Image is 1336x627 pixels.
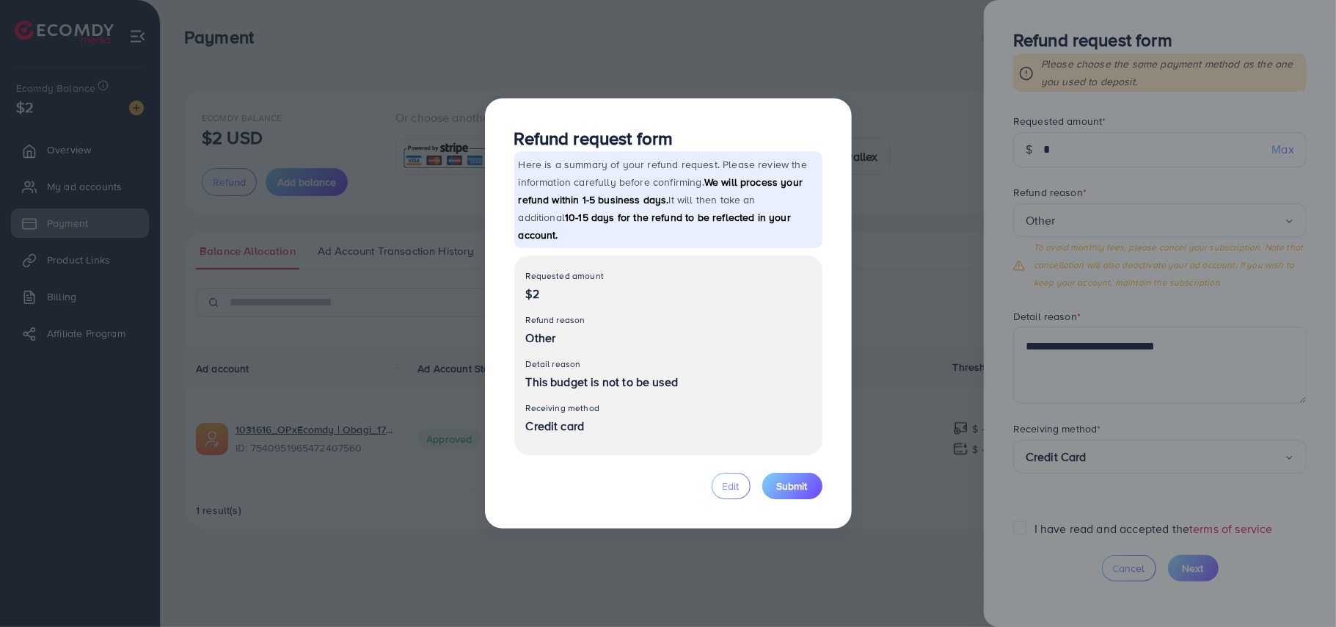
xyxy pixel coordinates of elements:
h3: Refund request form [514,128,822,149]
button: Submit [762,473,822,499]
p: Detail reason [526,355,811,373]
p: Here is a summary of your refund request. Please review the information carefully before confirmi... [514,151,822,248]
p: $2 [526,285,811,302]
span: 10-15 days for the refund to be reflected in your account. [519,210,791,242]
span: Submit [777,479,808,493]
iframe: Chat [1274,561,1325,616]
p: This budget is not to be used [526,373,811,391]
span: Edit [723,479,740,493]
p: Other [526,329,811,347]
p: Receiving method [526,399,811,417]
button: Edit [712,473,751,499]
p: Refund reason [526,311,811,329]
p: Credit card [526,417,811,435]
p: Requested amount [526,267,811,285]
